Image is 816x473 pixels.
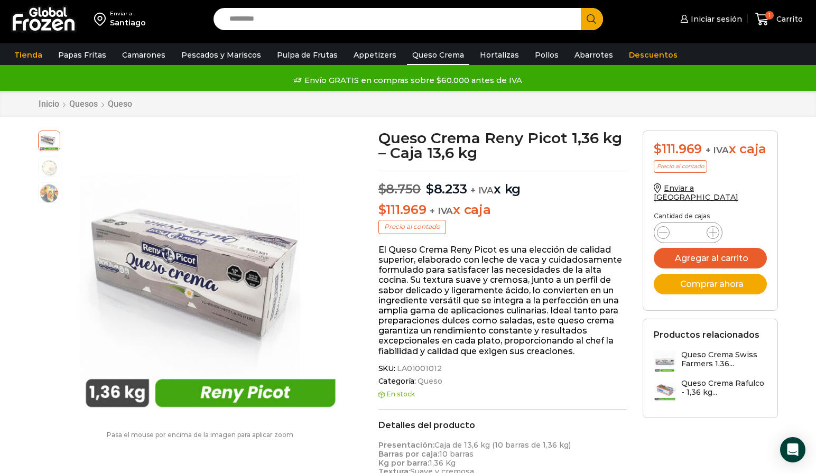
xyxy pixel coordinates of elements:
[774,14,803,24] span: Carrito
[678,8,742,30] a: Iniciar sesión
[378,181,421,197] bdi: 8.750
[94,10,110,28] img: address-field-icon.svg
[110,10,146,17] div: Enviar a
[688,14,742,24] span: Iniciar sesión
[378,202,426,217] bdi: 111.969
[654,141,702,156] bdi: 111.969
[378,391,627,398] p: En stock
[470,185,494,196] span: + IVA
[38,431,363,439] p: Pasa el mouse por encima de la imagen para aplicar zoom
[407,45,469,65] a: Queso Crema
[416,377,442,386] a: Queso
[378,220,446,234] p: Precio al contado
[378,202,627,218] p: x caja
[53,45,112,65] a: Papas Fritas
[272,45,343,65] a: Pulpa de Frutas
[430,206,453,216] span: + IVA
[654,141,662,156] span: $
[107,99,133,109] a: Queso
[38,99,60,109] a: Inicio
[426,181,434,197] span: $
[69,99,98,109] a: Quesos
[378,440,434,450] strong: Presentación:
[654,248,767,268] button: Agregar al carrito
[581,8,603,30] button: Search button
[654,274,767,294] button: Comprar ahora
[426,181,467,197] bdi: 8.233
[395,364,442,373] span: LA01001012
[38,99,133,109] nav: Breadcrumb
[654,183,738,202] a: Enviar a [GEOGRAPHIC_DATA]
[706,145,729,155] span: + IVA
[378,131,627,160] h1: Queso Crema Reny Picot 1,36 kg – Caja 13,6 kg
[624,45,683,65] a: Descuentos
[378,420,627,430] h2: Detalles del producto
[378,364,627,373] span: SKU:
[765,11,774,20] span: 1
[378,449,439,459] strong: Barras por caja:
[39,157,60,178] span: queso crema 2
[378,245,627,356] p: El Queso Crema Reny Picot es una elección de calidad superior, elaborado con leche de vaca y cuid...
[681,350,767,368] h3: Queso Crema Swiss Farmers 1,36...
[530,45,564,65] a: Pollos
[378,171,627,197] p: x kg
[9,45,48,65] a: Tienda
[378,377,627,386] span: Categoría:
[780,437,805,462] div: Open Intercom Messenger
[654,160,707,173] p: Precio al contado
[378,458,429,468] strong: Kg por barra:
[378,202,386,217] span: $
[176,45,266,65] a: Pescados y Mariscos
[678,225,698,240] input: Product quantity
[39,129,60,151] span: reny-picot
[654,212,767,220] p: Cantidad de cajas
[39,183,60,204] span: salmon-ahumado-2
[753,7,805,32] a: 1 Carrito
[681,379,767,397] h3: Queso Crema Rafulco - 1,36 kg...
[654,350,767,373] a: Queso Crema Swiss Farmers 1,36...
[110,17,146,28] div: Santiago
[475,45,524,65] a: Hortalizas
[348,45,402,65] a: Appetizers
[654,142,767,157] div: x caja
[378,181,386,197] span: $
[117,45,171,65] a: Camarones
[654,379,767,402] a: Queso Crema Rafulco - 1,36 kg...
[569,45,618,65] a: Abarrotes
[654,330,759,340] h2: Productos relacionados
